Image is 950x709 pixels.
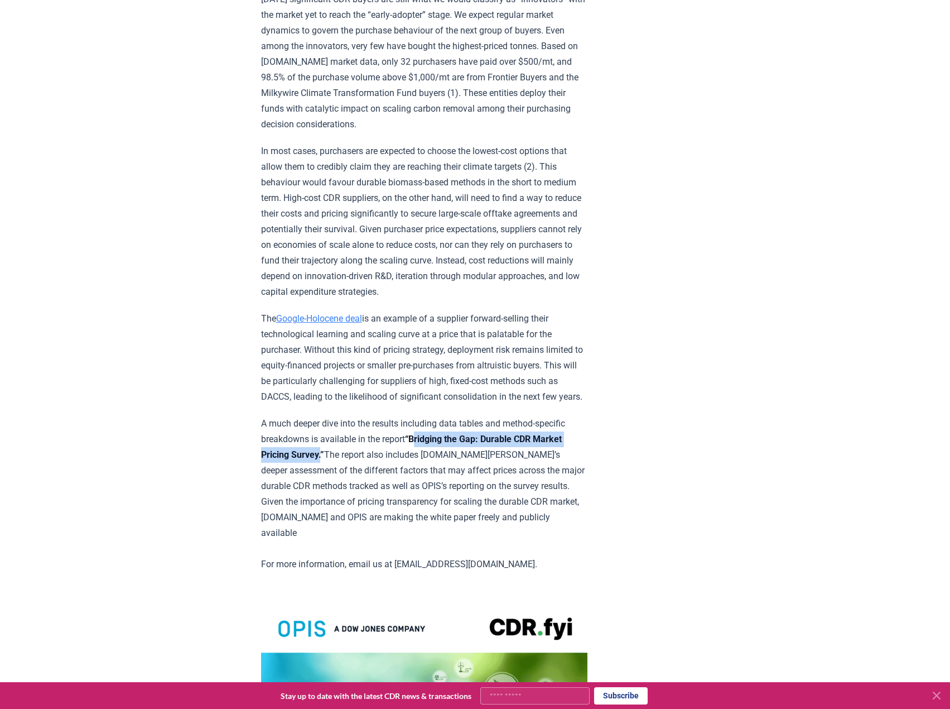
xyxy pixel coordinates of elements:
p: The is an example of a supplier forward-selling their technological learning and scaling curve at... [261,311,587,405]
a: Google-Holocene deal [276,313,362,324]
strong: “Bridging the Gap: Durable CDR Market Pricing Survey.” [261,434,562,460]
p: A much deeper dive into the results including data tables and method-specific breakdowns is avail... [261,416,587,572]
p: In most cases, purchasers are expected to choose the lowest-cost options that allow them to credi... [261,143,587,300]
